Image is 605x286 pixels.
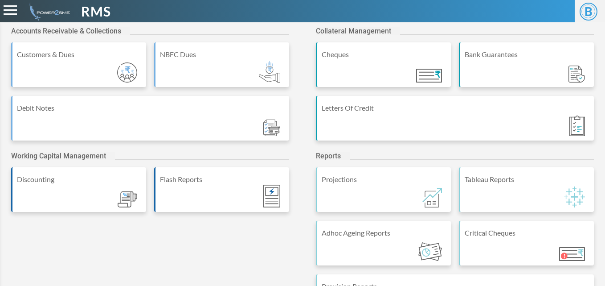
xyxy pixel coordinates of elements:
h2: Reports [316,152,350,160]
a: Customers & Dues Module_ic [11,42,146,96]
a: Debit Notes Module_ic [11,96,289,149]
a: Cheques Module_ic [316,42,451,96]
div: Bank Guarantees [465,49,589,60]
a: Letters Of Credit Module_ic [316,96,594,149]
img: Module_ic [416,69,442,83]
img: Module_ic [564,187,585,207]
div: Adhoc Ageing Reports [322,228,446,238]
div: Debit Notes [17,103,285,113]
span: RMS [81,1,111,21]
div: Letters Of Credit [322,103,589,113]
a: Bank Guarantees Module_ic [459,42,594,96]
img: Module_ic [559,247,585,261]
span: B [580,3,597,21]
a: Flash Reports Module_ic [154,167,289,221]
div: Cheques [322,49,446,60]
a: Tableau Reports Module_ic [459,167,594,221]
a: Projections Module_ic [316,167,451,221]
img: Module_ic [422,188,442,207]
a: Discounting Module_ic [11,167,146,221]
img: Module_ic [568,66,585,83]
div: Tableau Reports [465,174,589,185]
img: Module_ic [569,116,585,136]
a: Adhoc Ageing Reports Module_ic [316,221,451,274]
div: Discounting [17,174,142,185]
a: Critical Cheques Module_ic [459,221,594,274]
img: admin [26,2,70,21]
img: Module_ic [118,191,137,208]
h2: Working Capital Management [11,152,115,160]
div: Critical Cheques [465,228,589,238]
img: Module_ic [418,242,442,261]
div: NBFC Dues [160,49,285,60]
a: NBFC Dues Module_ic [154,42,289,96]
h2: Collateral Management [316,27,400,35]
h2: Accounts Receivable & Collections [11,27,130,35]
img: Module_ic [259,61,280,83]
div: Projections [322,174,446,185]
img: Module_ic [117,62,137,83]
img: Module_ic [263,185,280,207]
div: Customers & Dues [17,49,142,60]
div: Flash Reports [160,174,285,185]
img: Module_ic [263,120,280,136]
